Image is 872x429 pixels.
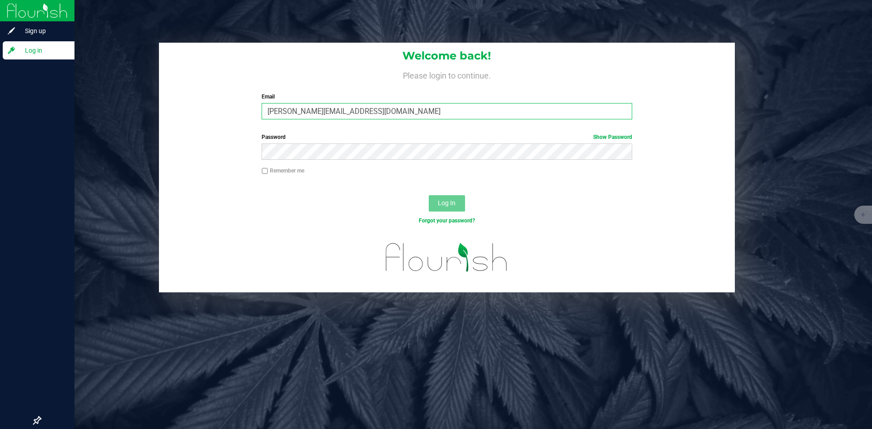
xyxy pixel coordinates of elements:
span: Password [262,134,286,140]
inline-svg: Sign up [7,26,16,35]
h4: Please login to continue. [159,69,735,80]
span: Log In [438,199,456,207]
h1: Welcome back! [159,50,735,62]
span: Log in [16,45,70,56]
a: Forgot your password? [419,217,475,224]
img: flourish_logo.svg [375,234,519,281]
label: Remember me [262,167,304,175]
inline-svg: Log in [7,46,16,55]
label: Email [262,93,632,101]
button: Log In [429,195,465,212]
span: Sign up [16,25,70,36]
input: Remember me [262,168,268,174]
a: Show Password [593,134,632,140]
